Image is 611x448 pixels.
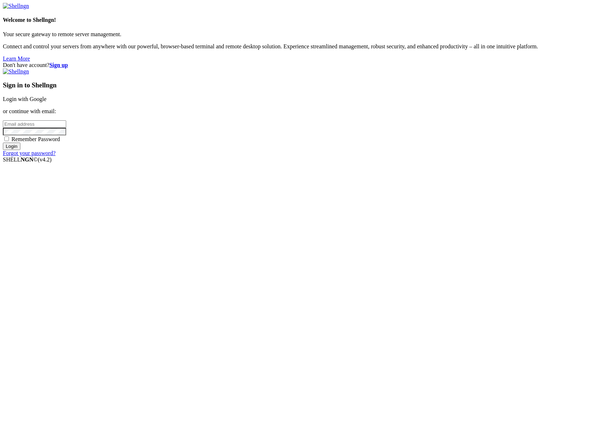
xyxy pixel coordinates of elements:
b: NGN [21,156,34,163]
div: Don't have account? [3,62,608,68]
span: Remember Password [11,136,60,142]
img: Shellngn [3,68,29,75]
a: Sign up [49,62,68,68]
p: Your secure gateway to remote server management. [3,31,608,38]
a: Forgot your password? [3,150,55,156]
a: Login with Google [3,96,47,102]
img: Shellngn [3,3,29,9]
input: Remember Password [4,136,9,141]
input: Email address [3,120,66,128]
a: Learn More [3,56,30,62]
h4: Welcome to Shellngn! [3,17,608,23]
span: 4.2.0 [38,156,52,163]
input: Login [3,143,20,150]
h3: Sign in to Shellngn [3,81,608,89]
span: SHELL © [3,156,52,163]
p: or continue with email: [3,108,608,115]
p: Connect and control your servers from anywhere with our powerful, browser-based terminal and remo... [3,43,608,50]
